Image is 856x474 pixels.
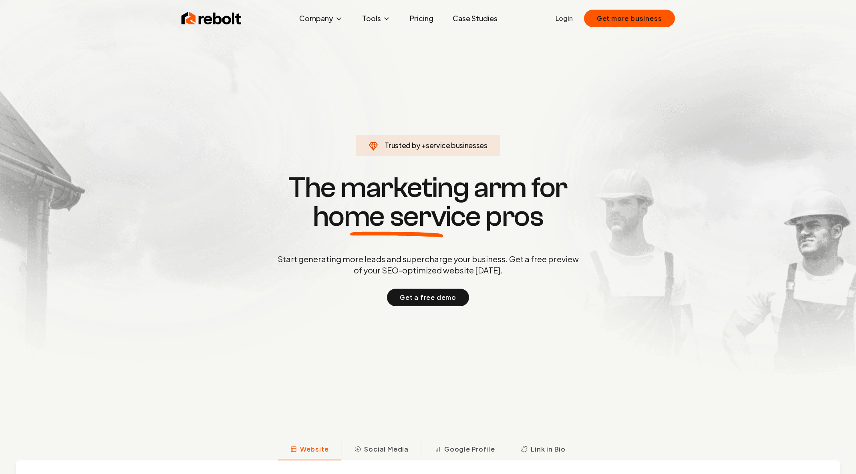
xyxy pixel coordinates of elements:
span: service businesses [426,141,487,150]
a: Case Studies [446,10,504,26]
span: home service [313,202,481,231]
p: Start generating more leads and supercharge your business. Get a free preview of your SEO-optimiz... [276,253,580,276]
button: Get a free demo [387,289,469,306]
h1: The marketing arm for pros [236,173,620,231]
span: Website [300,444,329,454]
span: Trusted by [385,141,420,150]
button: Link in Bio [508,440,578,460]
button: Company [293,10,349,26]
button: Social Media [341,440,421,460]
span: Google Profile [444,444,495,454]
button: Tools [356,10,397,26]
a: Login [556,14,573,23]
a: Pricing [403,10,440,26]
button: Website [278,440,342,460]
button: Get more business [584,10,675,27]
span: Social Media [364,444,409,454]
span: + [421,141,426,150]
img: Rebolt Logo [181,10,242,26]
span: Link in Bio [531,444,566,454]
button: Google Profile [421,440,508,460]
